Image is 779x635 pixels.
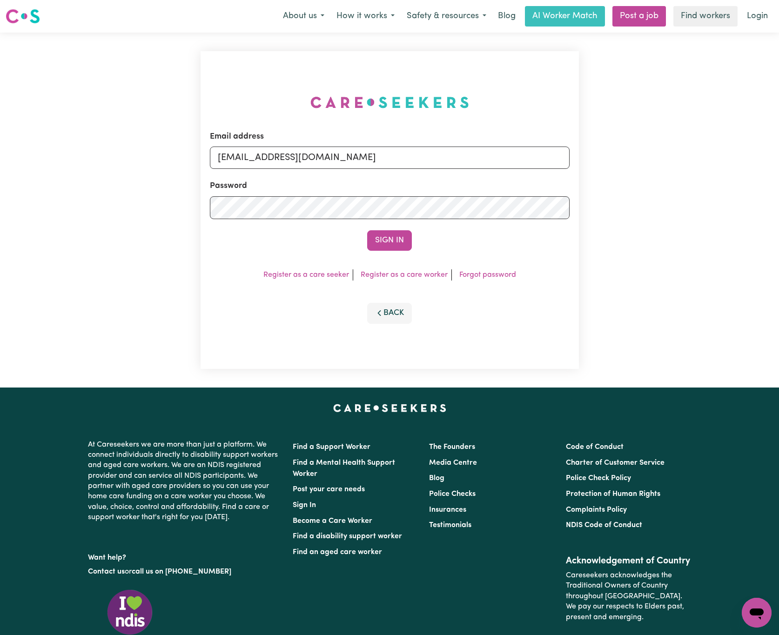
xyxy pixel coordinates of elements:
[367,230,412,251] button: Sign In
[6,8,40,25] img: Careseekers logo
[459,271,516,279] a: Forgot password
[429,443,475,451] a: The Founders
[210,131,264,143] label: Email address
[333,404,446,412] a: Careseekers home page
[293,501,316,509] a: Sign In
[132,568,231,575] a: call us on [PHONE_NUMBER]
[277,7,330,26] button: About us
[88,436,282,527] p: At Careseekers we are more than just a platform. We connect individuals directly to disability su...
[293,533,402,540] a: Find a disability support worker
[293,517,372,525] a: Become a Care Worker
[429,459,477,467] a: Media Centre
[566,490,660,498] a: Protection of Human Rights
[429,506,466,514] a: Insurances
[88,563,282,581] p: or
[367,303,412,323] button: Back
[492,6,521,27] a: Blog
[741,6,773,27] a: Login
[566,459,665,467] a: Charter of Customer Service
[566,443,624,451] a: Code of Conduct
[566,506,627,514] a: Complaints Policy
[429,475,444,482] a: Blog
[673,6,738,27] a: Find workers
[401,7,492,26] button: Safety & resources
[88,549,282,563] p: Want help?
[210,147,570,169] input: Email address
[525,6,605,27] a: AI Worker Match
[88,568,125,575] a: Contact us
[566,555,691,567] h2: Acknowledgement of Country
[330,7,401,26] button: How it works
[742,598,772,628] iframe: Button to launch messaging window
[612,6,666,27] a: Post a job
[293,443,370,451] a: Find a Support Worker
[210,180,247,192] label: Password
[566,475,631,482] a: Police Check Policy
[429,490,476,498] a: Police Checks
[361,271,448,279] a: Register as a care worker
[293,459,395,478] a: Find a Mental Health Support Worker
[6,6,40,27] a: Careseekers logo
[293,486,365,493] a: Post your care needs
[566,521,642,529] a: NDIS Code of Conduct
[566,567,691,626] p: Careseekers acknowledges the Traditional Owners of Country throughout [GEOGRAPHIC_DATA]. We pay o...
[429,521,471,529] a: Testimonials
[293,548,382,556] a: Find an aged care worker
[263,271,349,279] a: Register as a care seeker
